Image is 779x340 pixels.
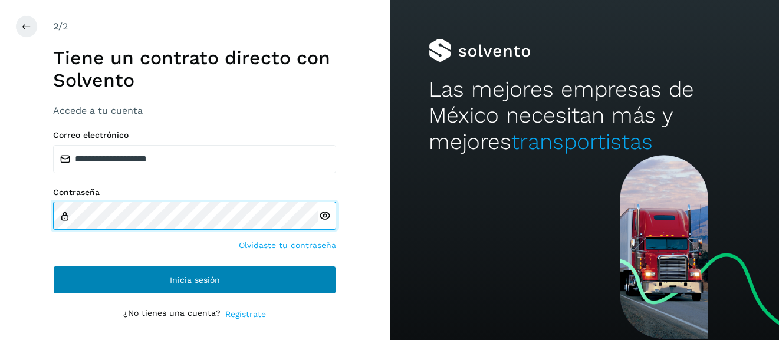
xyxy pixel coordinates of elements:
[53,130,336,140] label: Correo electrónico
[170,276,220,284] span: Inicia sesión
[225,308,266,321] a: Regístrate
[429,77,740,155] h2: Las mejores empresas de México necesitan más y mejores
[239,239,336,252] a: Olvidaste tu contraseña
[123,308,221,321] p: ¿No tienes una cuenta?
[53,105,336,116] h3: Accede a tu cuenta
[53,266,336,294] button: Inicia sesión
[511,129,653,154] span: transportistas
[53,47,336,92] h1: Tiene un contrato directo con Solvento
[53,187,336,197] label: Contraseña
